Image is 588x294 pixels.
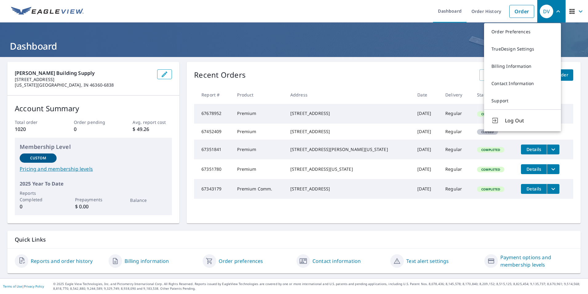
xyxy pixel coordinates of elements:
span: Closed [478,130,497,134]
a: Order preferences [219,257,263,265]
span: Log Out [505,117,554,124]
a: Contact information [312,257,361,265]
a: TrueDesign Settings [484,40,561,58]
p: 0 [74,125,113,133]
td: Premium [232,104,285,124]
p: Recent Orders [194,69,246,81]
td: 67343179 [194,179,232,199]
th: Address [285,86,412,104]
a: Billing Information [484,58,561,75]
a: Support [484,92,561,109]
td: 67452409 [194,124,232,140]
p: $ 49.26 [133,125,172,133]
img: EV Logo [11,7,84,16]
a: Order [509,5,534,18]
td: Regular [440,159,472,179]
td: Regular [440,140,472,159]
span: Completed [478,112,504,116]
td: 67678952 [194,104,232,124]
p: [PERSON_NAME] Building Supply [15,69,152,77]
a: Pricing and membership levels [20,165,167,173]
p: Order pending [74,119,113,125]
td: Premium [232,124,285,140]
a: View All Orders [479,69,523,81]
h1: Dashboard [7,40,581,52]
p: Prepayments [75,196,112,203]
p: Balance [130,197,167,203]
p: © 2025 Eagle View Technologies, Inc. and Pictometry International Corp. All Rights Reserved. Repo... [53,282,585,291]
div: [STREET_ADDRESS][US_STATE] [290,166,407,172]
p: 0 [20,203,57,210]
div: [STREET_ADDRESS] [290,110,407,116]
td: [DATE] [412,124,440,140]
td: [DATE] [412,104,440,124]
p: Reports Completed [20,190,57,203]
th: Report # [194,86,232,104]
p: 1020 [15,125,54,133]
td: Regular [440,124,472,140]
th: Product [232,86,285,104]
a: Reports and order history [31,257,93,265]
a: Order Preferences [484,23,561,40]
span: Details [525,186,543,192]
td: 67351780 [194,159,232,179]
div: [STREET_ADDRESS] [290,186,407,192]
button: detailsBtn-67351841 [521,145,547,154]
span: Completed [478,167,504,172]
p: Total order [15,119,54,125]
a: Text alert settings [406,257,449,265]
p: Quick Links [15,236,573,243]
td: 67351841 [194,140,232,159]
td: Premium [232,140,285,159]
p: Membership Level [20,143,167,151]
div: [STREET_ADDRESS][PERSON_NAME][US_STATE] [290,146,407,153]
p: Avg. report cost [133,119,172,125]
span: Completed [478,187,504,191]
a: Contact Information [484,75,561,92]
p: | [3,284,44,288]
button: detailsBtn-67351780 [521,164,547,174]
p: [STREET_ADDRESS] [15,77,152,82]
button: filesDropdownBtn-67351841 [547,145,559,154]
a: Privacy Policy [24,284,44,288]
button: filesDropdownBtn-67351780 [547,164,559,174]
p: $ 0.00 [75,203,112,210]
td: [DATE] [412,179,440,199]
span: Details [525,146,543,152]
th: Status [472,86,516,104]
a: Billing information [125,257,169,265]
th: Date [412,86,440,104]
a: Payment options and membership levels [500,254,573,268]
button: detailsBtn-67343179 [521,184,547,194]
th: Delivery [440,86,472,104]
p: 2025 Year To Date [20,180,167,187]
span: Completed [478,148,504,152]
td: Premium Comm. [232,179,285,199]
a: Terms of Use [3,284,22,288]
td: Regular [440,179,472,199]
span: Details [525,166,543,172]
p: [US_STATE][GEOGRAPHIC_DATA], IN 46360-6838 [15,82,152,88]
button: Log Out [484,109,561,131]
p: Account Summary [15,103,172,114]
td: Regular [440,104,472,124]
td: Premium [232,159,285,179]
td: [DATE] [412,140,440,159]
div: DV [540,5,553,18]
div: [STREET_ADDRESS] [290,129,407,135]
td: [DATE] [412,159,440,179]
p: Custom [30,155,46,161]
button: filesDropdownBtn-67343179 [547,184,559,194]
